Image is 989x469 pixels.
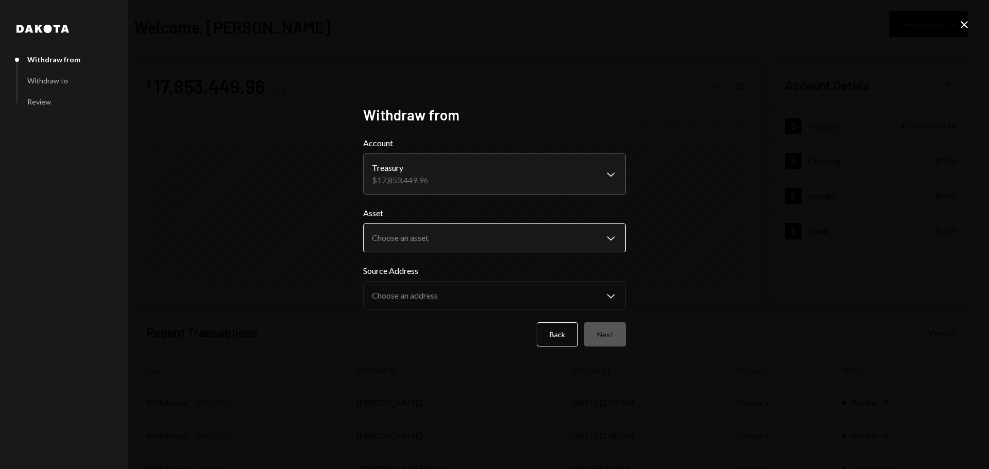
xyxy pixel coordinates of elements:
div: Withdraw to [27,76,68,85]
div: Review [27,97,51,106]
button: Asset [363,223,626,252]
label: Source Address [363,265,626,277]
label: Asset [363,207,626,219]
button: Back [537,322,578,346]
label: Account [363,137,626,149]
h2: Withdraw from [363,105,626,125]
div: Withdraw from [27,55,80,64]
button: Source Address [363,281,626,310]
button: Account [363,153,626,195]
